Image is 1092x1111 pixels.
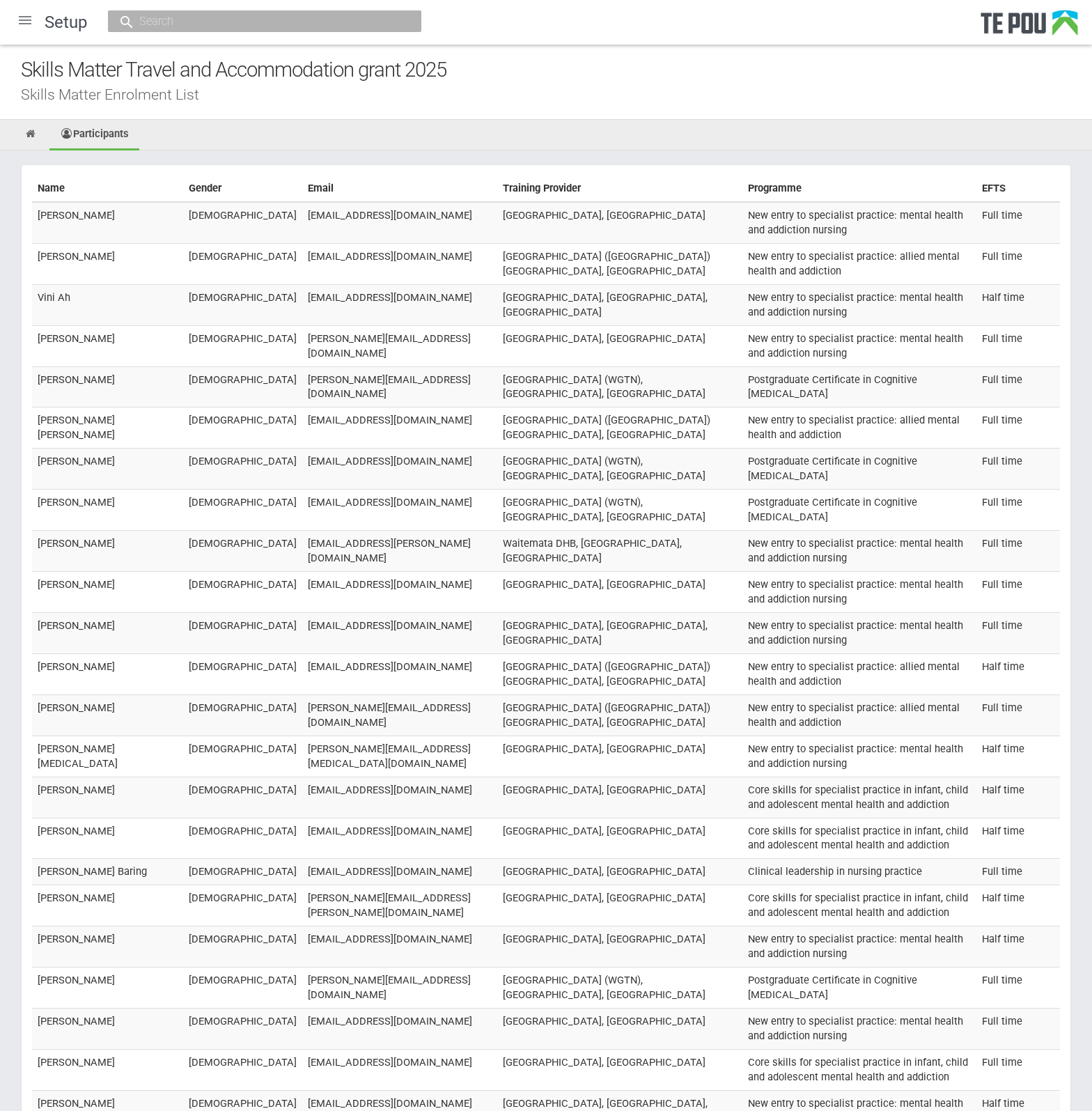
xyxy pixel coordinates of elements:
[183,653,302,694] td: [DEMOGRAPHIC_DATA]
[32,366,183,407] td: [PERSON_NAME]
[183,243,302,284] td: [DEMOGRAPHIC_DATA]
[497,531,742,572] td: Waitemata DHB, [GEOGRAPHIC_DATA], [GEOGRAPHIC_DATA]
[497,926,742,968] td: [GEOGRAPHIC_DATA], [GEOGRAPHIC_DATA]
[302,653,497,694] td: [EMAIL_ADDRESS][DOMAIN_NAME]
[302,818,497,859] td: [EMAIL_ADDRESS][DOMAIN_NAME]
[976,612,1060,653] td: Full time
[497,407,742,449] td: [GEOGRAPHIC_DATA] ([GEOGRAPHIC_DATA]) [GEOGRAPHIC_DATA], [GEOGRAPHIC_DATA]
[497,653,742,694] td: [GEOGRAPHIC_DATA] ([GEOGRAPHIC_DATA]) [GEOGRAPHIC_DATA], [GEOGRAPHIC_DATA]
[32,736,183,777] td: [PERSON_NAME][MEDICAL_DATA]
[183,366,302,407] td: [DEMOGRAPHIC_DATA]
[497,612,742,653] td: [GEOGRAPHIC_DATA], [GEOGRAPHIC_DATA], [GEOGRAPHIC_DATA]
[302,407,497,449] td: [EMAIL_ADDRESS][DOMAIN_NAME]
[32,612,183,653] td: [PERSON_NAME]
[742,490,976,531] td: Postgraduate Certificate in Cognitive [MEDICAL_DATA]
[497,325,742,366] td: [GEOGRAPHIC_DATA], [GEOGRAPHIC_DATA]
[742,1049,976,1090] td: Core skills for specialist practice in infant, child and adolescent mental health and addiction
[183,694,302,736] td: [DEMOGRAPHIC_DATA]
[32,407,183,449] td: [PERSON_NAME] [PERSON_NAME]
[976,968,1060,1009] td: Full time
[497,694,742,736] td: [GEOGRAPHIC_DATA] ([GEOGRAPHIC_DATA]) [GEOGRAPHIC_DATA], [GEOGRAPHIC_DATA]
[32,859,183,885] td: [PERSON_NAME] Baring
[497,284,742,325] td: [GEOGRAPHIC_DATA], [GEOGRAPHIC_DATA], [GEOGRAPHIC_DATA]
[976,325,1060,366] td: Full time
[742,694,976,736] td: New entry to specialist practice: allied mental health and addiction
[302,736,497,777] td: [PERSON_NAME][EMAIL_ADDRESS][MEDICAL_DATA][DOMAIN_NAME]
[497,449,742,490] td: [GEOGRAPHIC_DATA] (WGTN), [GEOGRAPHIC_DATA], [GEOGRAPHIC_DATA]
[742,859,976,885] td: Clinical leadership in nursing practice
[497,736,742,777] td: [GEOGRAPHIC_DATA], [GEOGRAPHIC_DATA]
[32,818,183,859] td: [PERSON_NAME]
[742,572,976,613] td: New entry to specialist practice: mental health and addiction nursing
[32,694,183,736] td: [PERSON_NAME]
[742,407,976,449] td: New entry to specialist practice: allied mental health and addiction
[742,885,976,926] td: Core skills for specialist practice in infant, child and adolescent mental health and addiction
[183,968,302,1009] td: [DEMOGRAPHIC_DATA]
[976,777,1060,818] td: Half time
[32,284,183,325] td: Vini Ah
[742,736,976,777] td: New entry to specialist practice: mental health and addiction nursing
[497,885,742,926] td: [GEOGRAPHIC_DATA], [GEOGRAPHIC_DATA]
[497,777,742,818] td: [GEOGRAPHIC_DATA], [GEOGRAPHIC_DATA]
[742,818,976,859] td: Core skills for specialist practice in infant, child and adolescent mental health and addiction
[976,366,1060,407] td: Full time
[976,202,1060,243] td: Full time
[32,531,183,572] td: [PERSON_NAME]
[976,407,1060,449] td: Full time
[32,777,183,818] td: [PERSON_NAME]
[976,1009,1060,1050] td: Full time
[742,1009,976,1050] td: New entry to specialist practice: mental health and addiction nursing
[302,572,497,613] td: [EMAIL_ADDRESS][DOMAIN_NAME]
[32,968,183,1009] td: [PERSON_NAME]
[976,449,1060,490] td: Full time
[302,176,497,202] th: Email
[32,572,183,613] td: [PERSON_NAME]
[497,202,742,243] td: [GEOGRAPHIC_DATA], [GEOGRAPHIC_DATA]
[497,1049,742,1090] td: [GEOGRAPHIC_DATA], [GEOGRAPHIC_DATA]
[302,202,497,243] td: [EMAIL_ADDRESS][DOMAIN_NAME]
[302,366,497,407] td: [PERSON_NAME][EMAIL_ADDRESS][DOMAIN_NAME]
[183,885,302,926] td: [DEMOGRAPHIC_DATA]
[976,653,1060,694] td: Half time
[32,490,183,531] td: [PERSON_NAME]
[183,325,302,366] td: [DEMOGRAPHIC_DATA]
[302,777,497,818] td: [EMAIL_ADDRESS][DOMAIN_NAME]
[742,968,976,1009] td: Postgraduate Certificate in Cognitive [MEDICAL_DATA]
[32,202,183,243] td: [PERSON_NAME]
[183,777,302,818] td: [DEMOGRAPHIC_DATA]
[497,1009,742,1050] td: [GEOGRAPHIC_DATA], [GEOGRAPHIC_DATA]
[32,1049,183,1090] td: [PERSON_NAME]
[183,572,302,613] td: [DEMOGRAPHIC_DATA]
[183,449,302,490] td: [DEMOGRAPHIC_DATA]
[742,449,976,490] td: Postgraduate Certificate in Cognitive [MEDICAL_DATA]
[497,243,742,284] td: [GEOGRAPHIC_DATA] ([GEOGRAPHIC_DATA]) [GEOGRAPHIC_DATA], [GEOGRAPHIC_DATA]
[976,243,1060,284] td: Full time
[302,968,497,1009] td: [PERSON_NAME][EMAIL_ADDRESS][DOMAIN_NAME]
[32,176,183,202] th: Name
[21,55,1092,85] div: Skills Matter Travel and Accommodation grant 2025
[497,572,742,613] td: [GEOGRAPHIC_DATA], [GEOGRAPHIC_DATA]
[497,490,742,531] td: [GEOGRAPHIC_DATA] (WGTN), [GEOGRAPHIC_DATA], [GEOGRAPHIC_DATA]
[302,1049,497,1090] td: [EMAIL_ADDRESS][DOMAIN_NAME]
[302,490,497,531] td: [EMAIL_ADDRESS][DOMAIN_NAME]
[976,572,1060,613] td: Full time
[742,777,976,818] td: Core skills for specialist practice in infant, child and adolescent mental health and addiction
[32,449,183,490] td: [PERSON_NAME]
[183,612,302,653] td: [DEMOGRAPHIC_DATA]
[302,449,497,490] td: [EMAIL_ADDRESS][DOMAIN_NAME]
[976,531,1060,572] td: Full time
[183,202,302,243] td: [DEMOGRAPHIC_DATA]
[742,176,976,202] th: Programme
[976,885,1060,926] td: Half time
[183,176,302,202] th: Gender
[135,14,380,29] input: Search
[976,736,1060,777] td: Half time
[302,1009,497,1050] td: [EMAIL_ADDRESS][DOMAIN_NAME]
[183,1009,302,1050] td: [DEMOGRAPHIC_DATA]
[183,407,302,449] td: [DEMOGRAPHIC_DATA]
[302,926,497,968] td: [EMAIL_ADDRESS][DOMAIN_NAME]
[742,366,976,407] td: Postgraduate Certificate in Cognitive [MEDICAL_DATA]
[183,736,302,777] td: [DEMOGRAPHIC_DATA]
[976,490,1060,531] td: Full time
[742,325,976,366] td: New entry to specialist practice: mental health and addiction nursing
